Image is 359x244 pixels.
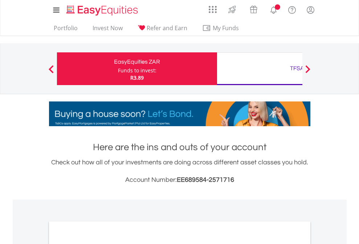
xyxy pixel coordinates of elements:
[209,5,217,13] img: grid-menu-icon.svg
[61,57,213,67] div: EasyEquities ZAR
[65,4,141,16] img: EasyEquities_Logo.png
[135,24,190,36] a: Refer and Earn
[130,74,144,81] span: R3.89
[64,2,141,16] a: Home page
[118,67,156,74] div: Funds to invest:
[49,157,310,185] div: Check out how all of your investments are doing across different asset classes you hold.
[51,24,81,36] a: Portfolio
[248,4,260,15] img: vouchers-v2.svg
[49,175,310,185] h3: Account Number:
[202,23,250,33] span: My Funds
[147,24,187,32] span: Refer and Earn
[264,2,283,16] a: Notifications
[49,101,310,126] img: EasyMortage Promotion Banner
[243,2,264,15] a: Vouchers
[44,69,58,76] button: Previous
[226,4,238,15] img: thrive-v2.svg
[301,69,315,76] button: Next
[90,24,126,36] a: Invest Now
[204,2,221,13] a: AppsGrid
[283,2,301,16] a: FAQ's and Support
[49,141,310,154] h1: Here are the ins and outs of your account
[177,176,234,183] span: EE689584-2571716
[301,2,320,18] a: My Profile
